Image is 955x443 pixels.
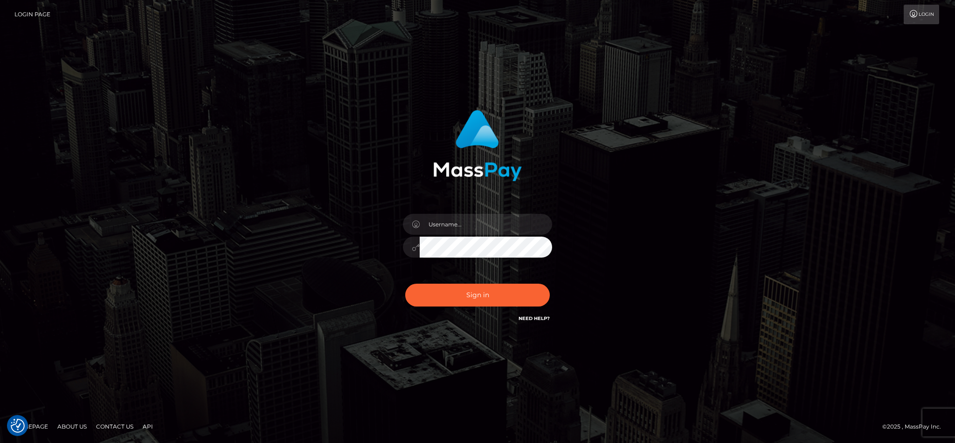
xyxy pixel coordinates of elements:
[420,214,552,235] input: Username...
[519,315,550,321] a: Need Help?
[882,422,948,432] div: © 2025 , MassPay Inc.
[14,5,50,24] a: Login Page
[54,419,90,434] a: About Us
[405,284,550,307] button: Sign in
[433,110,522,181] img: MassPay Login
[92,419,137,434] a: Contact Us
[11,419,25,433] img: Revisit consent button
[11,419,25,433] button: Consent Preferences
[139,419,157,434] a: API
[904,5,939,24] a: Login
[10,419,52,434] a: Homepage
